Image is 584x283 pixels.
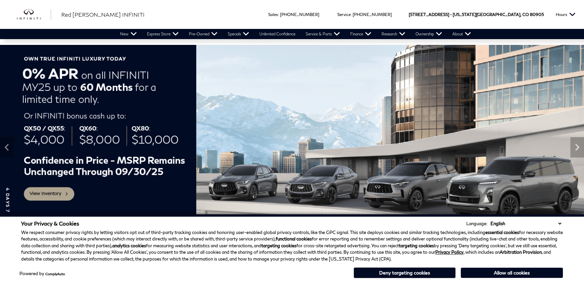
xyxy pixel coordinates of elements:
[142,29,184,39] a: Express Store
[115,29,476,39] nav: Main Navigation
[17,9,51,20] img: INFINITI
[223,29,254,39] a: Specials
[570,137,584,157] div: Next
[345,29,376,39] a: Finance
[21,229,563,263] p: We respect consumer privacy rights by letting visitors opt out of third-party tracking cookies an...
[489,220,563,227] select: Language Select
[19,271,65,276] div: Powered by
[61,11,145,19] a: Red [PERSON_NAME] INFINITI
[399,243,434,248] strong: targeting cookies
[354,267,456,278] button: Deny targeting cookies
[17,9,51,20] a: infiniti
[45,272,65,276] a: ComplyAuto
[280,12,319,17] a: [PHONE_NUMBER]
[376,29,410,39] a: Research
[500,249,542,255] strong: Arbitration Provision
[254,29,301,39] a: Unlimited Confidence
[337,12,351,17] span: Service
[485,230,519,235] strong: essential cookies
[447,29,476,39] a: About
[261,243,296,248] strong: targeting cookies
[410,29,447,39] a: Ownership
[466,221,487,226] div: Language:
[409,12,544,17] a: [STREET_ADDRESS] • [US_STATE][GEOGRAPHIC_DATA], CO 80905
[112,243,146,248] strong: analytics cookies
[461,268,563,278] button: Allow all cookies
[184,29,223,39] a: Pre-Owned
[61,11,145,18] span: Red [PERSON_NAME] INFINITI
[21,220,79,227] span: Your Privacy & Cookies
[276,236,312,242] strong: functional cookies
[268,12,278,17] span: Sales
[301,29,345,39] a: Service & Parts
[278,12,279,17] span: :
[435,249,464,255] a: Privacy Policy
[115,29,142,39] a: New
[353,12,392,17] a: [PHONE_NUMBER]
[351,12,352,17] span: :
